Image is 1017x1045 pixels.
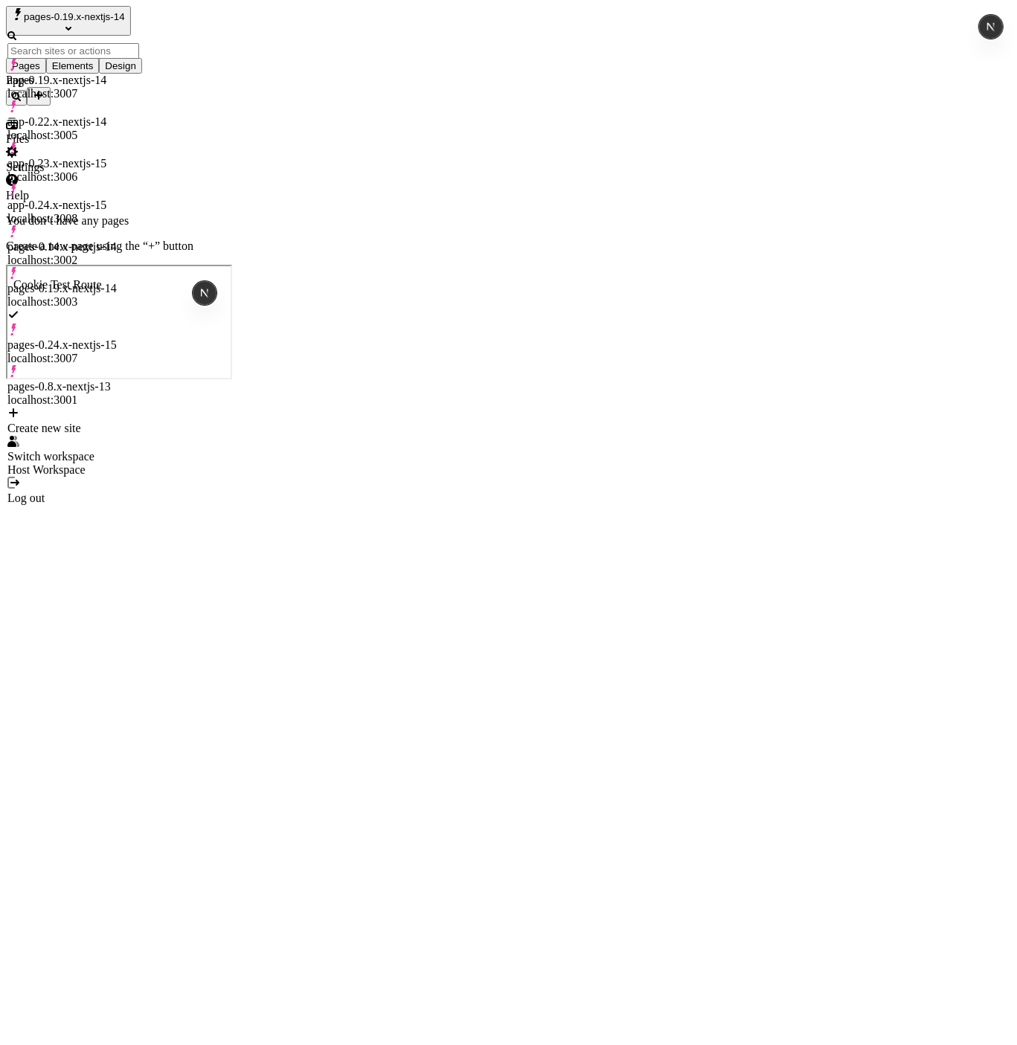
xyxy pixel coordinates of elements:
div: Log out [7,492,139,505]
div: pages-0.24.x-nextjs-15 [7,338,139,352]
iframe: Cookie Feature Detection [6,265,232,379]
div: localhost:3005 [7,129,139,142]
div: localhost:3006 [7,170,139,184]
div: localhost:3002 [7,254,139,267]
div: app-0.22.x-nextjs-14 [7,115,139,129]
div: Create new site [7,422,139,435]
div: Suggestions [7,59,139,505]
div: Host Workspace [7,463,139,477]
div: localhost:3008 [7,212,139,225]
div: localhost:3001 [7,393,139,407]
div: Switch workspace [7,450,139,463]
div: app-0.19.x-nextjs-14 [7,74,139,87]
div: localhost:3007 [7,352,139,365]
div: Help [6,189,185,202]
div: localhost:3003 [7,295,139,309]
div: Files [6,132,185,146]
p: Create a new page using the “+” button [6,239,1011,253]
div: app-0.23.x-nextjs-15 [7,157,139,170]
div: localhost:3007 [7,87,139,100]
span: pages-0.19.x-nextjs-14 [24,11,125,22]
div: pages-0.8.x-nextjs-13 [7,380,139,393]
div: pages-0.14.x-nextjs-14 [7,240,139,254]
div: pages-0.19.x-nextjs-14 [7,282,139,295]
button: Pages [6,58,46,74]
button: Select site [6,6,131,36]
p: You don’t have any pages [6,214,1011,228]
div: Pages [6,74,185,87]
div: app-0.24.x-nextjs-15 [7,199,139,212]
div: Settings [6,161,185,174]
